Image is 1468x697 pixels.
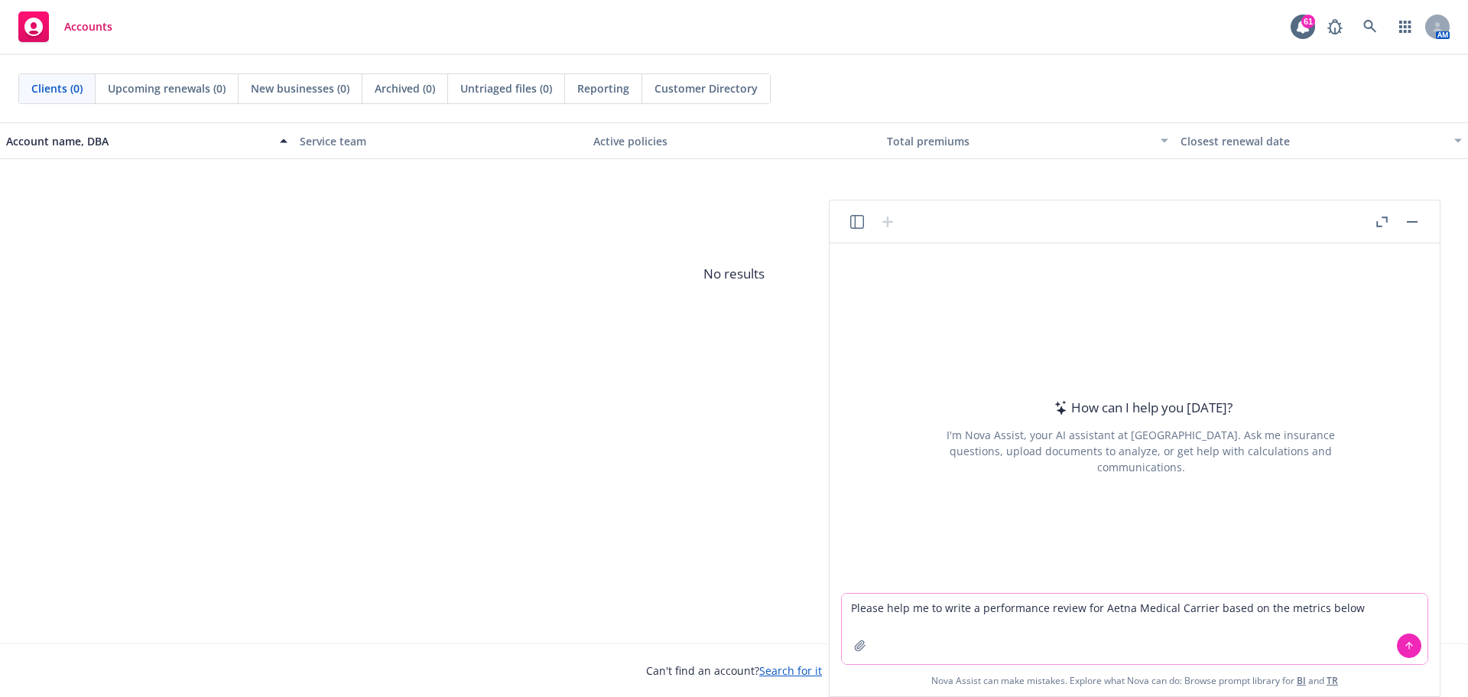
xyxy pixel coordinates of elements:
div: Active policies [593,133,875,149]
a: Search for it [759,663,822,678]
button: Closest renewal date [1174,122,1468,159]
span: Untriaged files (0) [460,80,552,96]
span: Archived (0) [375,80,435,96]
div: Closest renewal date [1181,133,1445,149]
div: How can I help you [DATE]? [1050,398,1233,418]
button: Total premiums [881,122,1174,159]
button: Active policies [587,122,881,159]
span: New businesses (0) [251,80,349,96]
div: 61 [1301,15,1315,28]
textarea: Please help me to write a performance review for Aetna Medical Carrier based on the metrics below [842,594,1427,664]
span: Can't find an account? [646,663,822,679]
a: BI [1297,674,1306,687]
span: Accounts [64,21,112,33]
div: I'm Nova Assist, your AI assistant at [GEOGRAPHIC_DATA]. Ask me insurance questions, upload docum... [926,427,1356,475]
a: Accounts [12,5,119,48]
a: Search [1355,11,1385,42]
span: Upcoming renewals (0) [108,80,226,96]
div: Total premiums [887,133,1151,149]
div: Service team [300,133,581,149]
button: Service team [294,122,587,159]
a: Report a Bug [1320,11,1350,42]
a: TR [1327,674,1338,687]
span: Customer Directory [654,80,758,96]
span: Reporting [577,80,629,96]
div: Account name, DBA [6,133,271,149]
a: Switch app [1390,11,1421,42]
span: Clients (0) [31,80,83,96]
span: Nova Assist can make mistakes. Explore what Nova can do: Browse prompt library for and [931,665,1338,696]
